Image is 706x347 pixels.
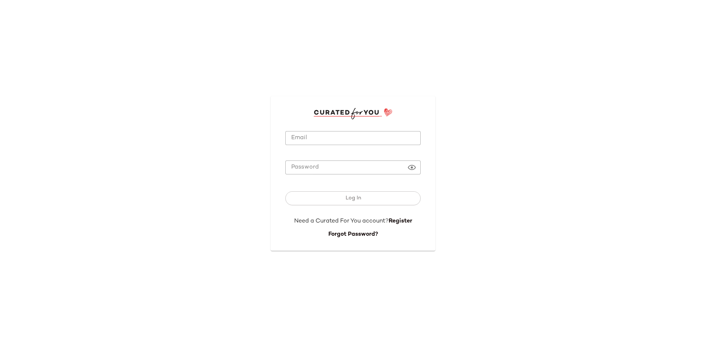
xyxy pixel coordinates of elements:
[328,231,378,238] a: Forgot Password?
[389,218,412,224] a: Register
[314,108,393,119] img: cfy_login_logo.DGdB1djN.svg
[345,195,361,201] span: Log In
[285,191,421,205] button: Log In
[294,218,389,224] span: Need a Curated For You account?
